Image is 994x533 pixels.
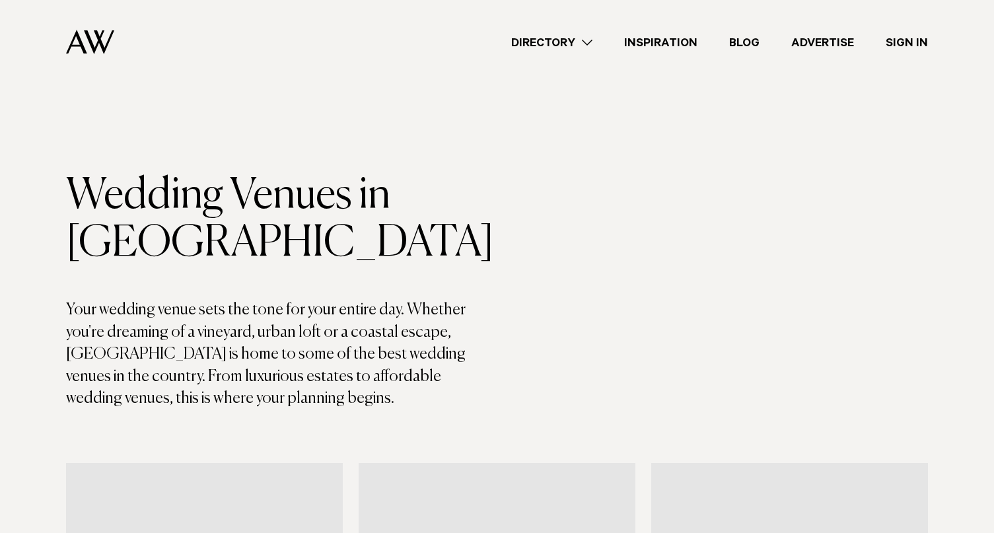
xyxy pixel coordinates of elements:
[775,34,870,52] a: Advertise
[66,299,497,410] p: Your wedding venue sets the tone for your entire day. Whether you're dreaming of a vineyard, urba...
[870,34,944,52] a: Sign In
[66,172,497,267] h1: Wedding Venues in [GEOGRAPHIC_DATA]
[713,34,775,52] a: Blog
[495,34,608,52] a: Directory
[66,30,114,54] img: Auckland Weddings Logo
[608,34,713,52] a: Inspiration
